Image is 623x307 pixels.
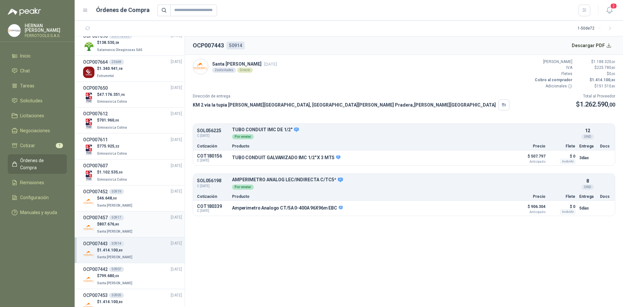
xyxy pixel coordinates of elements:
a: OCP007611[DATE] Company Logo$775.925,22Gimnasio La Colina [83,136,182,157]
button: Descargar PDF [568,39,616,52]
span: 138.530 [99,40,119,45]
span: ,28 [114,41,119,45]
span: 775.925 [99,144,119,148]
span: [DATE] [171,292,182,299]
span: 1.414.100 [99,248,123,252]
span: Anticipado [513,211,545,214]
a: OCP00744250907[DATE] Company Logo$799.680,00Santa [PERSON_NAME] [83,266,182,286]
p: $ [97,92,128,98]
span: [DATE] [171,266,182,273]
a: Cotizar7 [8,139,67,152]
button: 2 [604,5,615,16]
p: $ [576,99,615,109]
div: 23669 [109,59,124,65]
span: Anticipado [513,160,545,163]
a: Remisiones [8,176,67,189]
p: AMPERIMETRO ANALOG LEC/INDIRECTA C/TC5ª [232,177,575,183]
span: Tareas [20,82,34,89]
p: Entrega [579,144,596,148]
span: 46.648 [99,196,117,200]
img: Company Logo [8,24,20,37]
span: Gimnasio La Colina [97,152,127,155]
div: Por enviar [232,185,254,190]
img: Company Logo [193,59,208,74]
a: Chat [8,65,67,77]
p: Producto [232,195,509,198]
span: 151.510 [597,84,615,88]
span: 1.414.100 [592,78,615,82]
p: Dirección de entrega [193,93,509,99]
a: OCP00766423669[DATE] Company Logo$1.340.941,98Estrumetal [83,58,182,79]
span: 1.188.320 [593,59,615,64]
a: Configuración [8,191,67,204]
p: TUBO CONDUIT IMC DE 1/2" [232,127,575,133]
h3: OCP007457 [83,214,108,221]
div: 50914 [226,42,245,49]
span: ,00 [114,119,119,122]
h3: OCP007650 [83,84,108,92]
span: Manuales y ayuda [20,209,57,216]
span: 1.414.100 [99,300,123,304]
span: Gimnasio La Colina [97,100,127,103]
p: $ [97,66,123,72]
div: 50914 [109,241,124,246]
span: 1.102.535 [99,170,123,174]
span: ,00 [118,171,123,174]
img: Company Logo [83,92,94,104]
p: SOL056225 [197,128,228,133]
span: 0 [609,71,615,76]
div: 50919 [109,189,124,194]
p: 5 días [579,204,596,212]
img: Company Logo [83,196,94,208]
span: C: [DATE] [197,184,228,189]
span: ,80 [610,78,615,82]
span: Cotizar [20,142,35,149]
span: ,80 [118,249,123,252]
h1: Órdenes de Compra [96,6,150,15]
p: Amperimetro Analogo CT/5A 0-400A 96X96m EBC [232,205,343,211]
span: 807.676 [99,222,119,226]
p: COT180156 [197,153,228,159]
div: Incluido [560,159,575,164]
span: Gimnasio La Colina [97,178,127,181]
p: Fletes [533,71,572,77]
img: Company Logo [83,222,94,234]
img: Company Logo [83,144,94,156]
p: Producto [232,144,509,148]
img: Company Logo [83,170,94,182]
h3: OCP007452 [83,188,108,195]
img: Logo peakr [8,8,41,16]
p: Cotización [197,195,228,198]
span: Santa [PERSON_NAME] [97,230,132,233]
h3: OCP007664 [83,58,108,66]
span: ,80 [611,66,615,70]
span: 799.680 [99,274,119,278]
p: Total al Proveedor [576,93,615,99]
p: $ 906.304 [513,203,545,214]
p: $ [97,195,134,201]
a: OCP007612[DATE] Company Logo$701.960,00Gimnasio La Colina [83,110,182,131]
p: TUBO CONDUIT GALVANIZADO IMC 1/2" X 3 MTS [232,155,340,161]
span: [DATE] [171,240,182,247]
p: 12 [585,127,590,134]
span: 225.780 [597,65,615,70]
span: Salamanca Oleaginosas SAS [97,48,142,52]
span: [DATE] [171,163,182,169]
p: Entrega [579,195,596,198]
span: ,80 [611,84,615,88]
a: Órdenes de Compra [8,154,67,174]
span: Santa [PERSON_NAME] [97,204,132,207]
a: OCP00745750917[DATE] Company Logo$807.676,80Santa [PERSON_NAME] [83,214,182,235]
p: $ [97,273,134,279]
a: OCP007698OC # 15959[DATE] Company Logo$138.530,28Salamanca Oleaginosas SAS [83,32,182,53]
span: [DATE] [171,188,182,195]
p: $ [97,117,128,123]
span: ,00 [114,274,119,278]
span: 1.262.590 [580,100,615,108]
span: 701.960 [99,118,119,122]
p: $ 0 [549,203,575,211]
p: $ [576,71,615,77]
div: 1 - 50 de 72 [578,23,615,34]
p: [PERSON_NAME] [533,59,572,65]
h3: OCP007442 [83,266,108,273]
